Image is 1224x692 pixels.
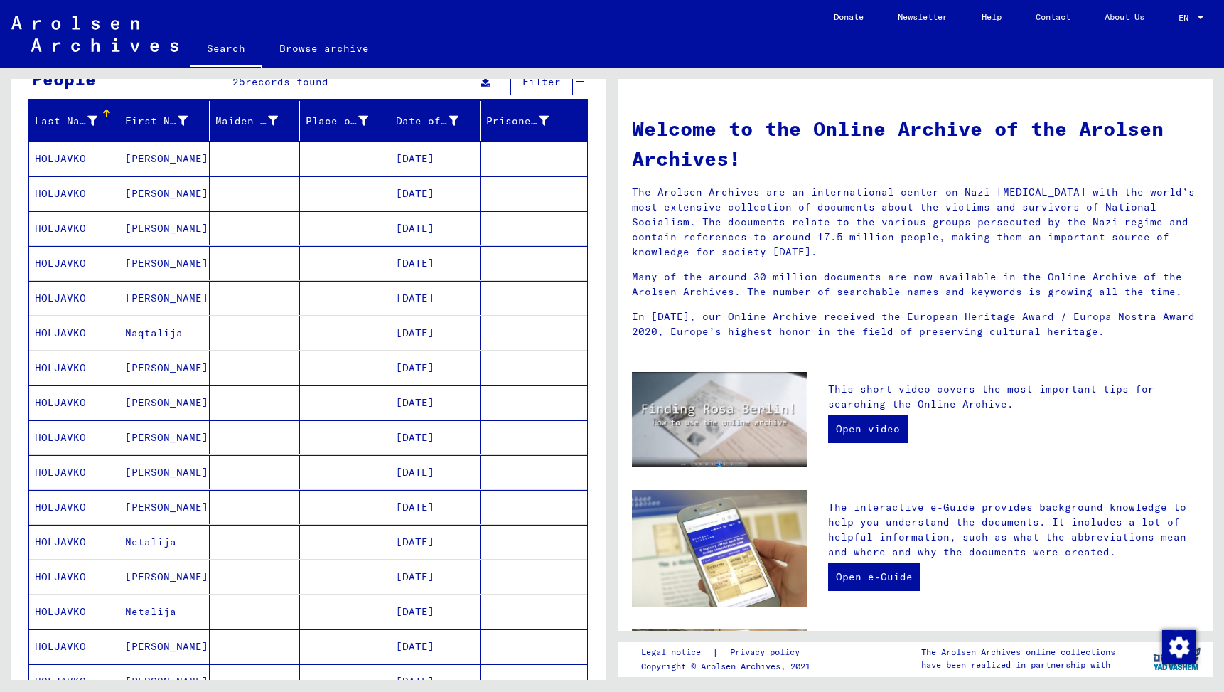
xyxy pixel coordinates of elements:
p: The Arolsen Archives online collections [921,646,1115,659]
span: records found [245,75,328,88]
mat-cell: [DATE] [390,455,481,489]
div: Prisoner # [486,110,570,132]
div: Date of Birth [396,114,458,129]
mat-cell: [DATE] [390,560,481,594]
div: Date of Birth [396,110,480,132]
mat-cell: HOLJAVKO [29,455,119,489]
p: This short video covers the most important tips for searching the Online Archive. [828,382,1199,412]
mat-cell: [PERSON_NAME] [119,176,210,211]
mat-header-cell: First Name [119,101,210,141]
mat-cell: HOLJAVKO [29,142,119,176]
p: Many of the around 30 million documents are now available in the Online Archive of the Arolsen Ar... [632,270,1199,299]
div: Last Name [35,110,119,132]
mat-cell: [DATE] [390,490,481,524]
h1: Welcome to the Online Archive of the Arolsen Archives! [632,114,1199,174]
mat-cell: HOLJAVKO [29,351,119,385]
p: The interactive e-Guide provides background knowledge to help you understand the documents. It in... [828,500,1199,560]
mat-header-cell: Prisoner # [481,101,587,141]
a: Legal notice [641,645,712,660]
mat-cell: [PERSON_NAME] [119,385,210,420]
a: Privacy policy [719,645,817,660]
div: Last Name [35,114,97,129]
mat-cell: [PERSON_NAME] [119,211,210,245]
div: Prisoner # [486,114,549,129]
div: People [32,66,96,92]
mat-cell: [DATE] [390,385,481,420]
mat-header-cell: Place of Birth [300,101,390,141]
span: 25 [232,75,245,88]
mat-header-cell: Date of Birth [390,101,481,141]
mat-cell: HOLJAVKO [29,211,119,245]
img: Change consent [1162,630,1196,664]
div: Change consent [1161,629,1196,664]
mat-cell: [DATE] [390,595,481,629]
div: Maiden Name [215,114,278,129]
p: The Arolsen Archives are an international center on Nazi [MEDICAL_DATA] with the world’s most ext... [632,185,1199,260]
mat-cell: [DATE] [390,525,481,559]
mat-cell: [DATE] [390,316,481,350]
mat-cell: [DATE] [390,176,481,211]
a: Browse archive [262,31,386,65]
img: eguide.jpg [632,490,807,607]
mat-cell: HOLJAVKO [29,525,119,559]
mat-cell: [DATE] [390,420,481,454]
a: Open e-Guide [828,563,920,591]
div: Maiden Name [215,110,299,132]
mat-cell: [DATE] [390,281,481,315]
mat-cell: HOLJAVKO [29,629,119,664]
mat-cell: [PERSON_NAME] [119,560,210,594]
img: video.jpg [632,372,807,467]
mat-cell: [PERSON_NAME] [119,455,210,489]
mat-cell: HOLJAVKO [29,560,119,594]
div: First Name [125,114,188,129]
mat-cell: HOLJAVKO [29,420,119,454]
mat-cell: [PERSON_NAME] [119,142,210,176]
mat-cell: [PERSON_NAME] [119,629,210,664]
mat-cell: [DATE] [390,142,481,176]
mat-cell: HOLJAVKO [29,490,119,524]
mat-cell: HOLJAVKO [29,316,119,350]
mat-cell: [DATE] [390,351,481,385]
div: Place of Birth [306,110,390,132]
mat-cell: Netalija [119,525,210,559]
div: | [641,645,817,660]
mat-cell: HOLJAVKO [29,595,119,629]
mat-cell: Naqtalija [119,316,210,350]
mat-cell: [PERSON_NAME] [119,281,210,315]
a: Open video [828,415,908,443]
span: Filter [522,75,561,88]
mat-cell: [PERSON_NAME] [119,246,210,280]
a: Search [190,31,262,68]
mat-header-cell: Last Name [29,101,119,141]
img: yv_logo.png [1150,641,1203,676]
mat-cell: [DATE] [390,629,481,664]
mat-cell: HOLJAVKO [29,246,119,280]
mat-cell: [PERSON_NAME] [119,351,210,385]
mat-cell: HOLJAVKO [29,176,119,211]
mat-cell: [DATE] [390,246,481,280]
mat-cell: HOLJAVKO [29,385,119,420]
div: Place of Birth [306,114,368,129]
span: EN [1179,13,1194,23]
mat-cell: Netalija [119,595,210,629]
img: Arolsen_neg.svg [11,16,178,52]
mat-cell: HOLJAVKO [29,281,119,315]
button: Filter [510,68,573,95]
mat-cell: [PERSON_NAME] [119,490,210,524]
p: have been realized in partnership with [921,659,1115,671]
mat-cell: [DATE] [390,211,481,245]
mat-header-cell: Maiden Name [210,101,300,141]
p: In [DATE], our Online Archive received the European Heritage Award / Europa Nostra Award 2020, Eu... [632,309,1199,339]
mat-cell: [PERSON_NAME] [119,420,210,454]
p: Copyright © Arolsen Archives, 2021 [641,660,817,673]
div: First Name [125,110,209,132]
